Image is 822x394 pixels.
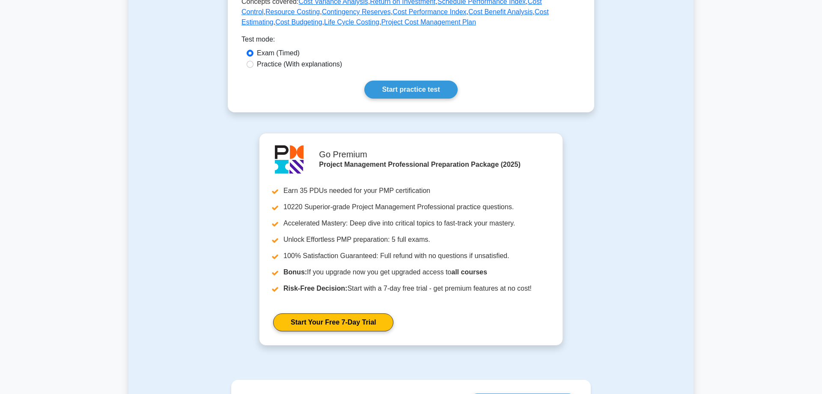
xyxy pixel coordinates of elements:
[381,18,476,26] a: Project Cost Management Plan
[364,81,457,99] a: Start practice test
[241,8,549,26] a: Cost Estimating
[257,59,342,69] label: Practice (With explanations)
[322,8,391,15] a: Contingency Reserves
[257,48,300,58] label: Exam (Timed)
[468,8,533,15] a: Cost Benefit Analysis
[265,8,320,15] a: Resource Costing
[273,313,393,331] a: Start Your Free 7-Day Trial
[275,18,322,26] a: Cost Budgeting
[241,34,581,48] div: Test mode:
[324,18,379,26] a: Life Cycle Costing
[393,8,467,15] a: Cost Performance Index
